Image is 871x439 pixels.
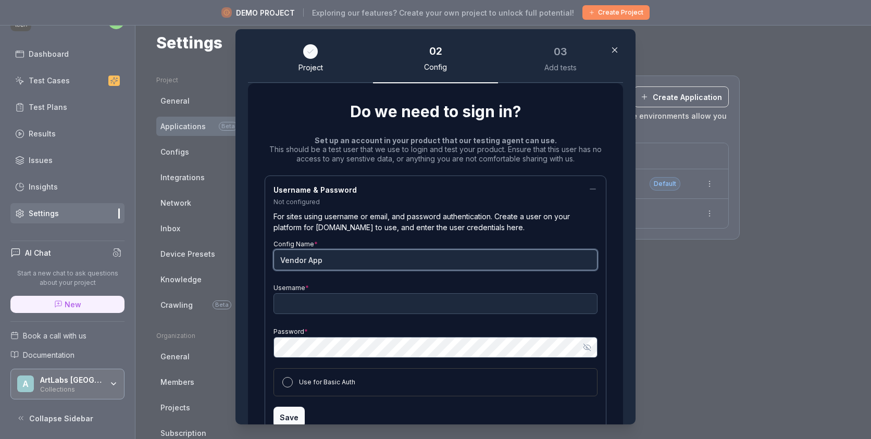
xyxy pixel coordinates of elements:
[424,62,447,72] div: Config
[429,43,442,59] div: 02
[299,378,355,386] label: Use for Basic Auth
[273,184,598,197] div: Username & Password
[273,284,309,292] label: Username
[554,44,567,59] div: 03
[265,136,606,164] div: This should be a test user that we use to login and test your product. Ensure that this user has ...
[273,207,598,237] div: For sites using username or email, and password authentication. Create a user on your platform fo...
[273,249,598,270] input: My Config
[273,328,308,335] label: Password
[315,136,557,145] span: Set up an account in your product that our testing agent can use.
[298,63,323,72] div: Project
[273,407,305,428] button: Save
[273,240,318,248] label: Config Name
[265,100,606,123] h2: Do we need to sign in?
[273,197,598,207] div: Not configured
[544,63,577,72] div: Add tests
[606,42,623,58] button: Close Modal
